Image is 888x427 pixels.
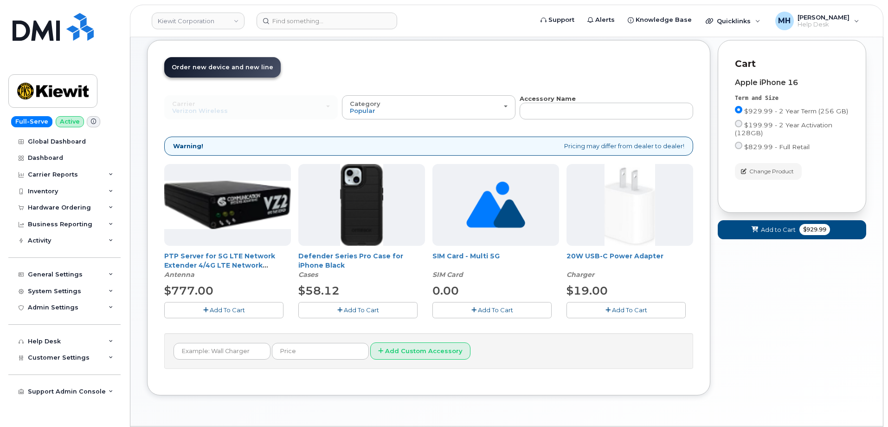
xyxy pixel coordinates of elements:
div: Defender Series Pro Case for iPhone Black [298,251,425,279]
em: Antenna [164,270,194,279]
span: Alerts [595,15,615,25]
button: Add To Cart [298,302,418,318]
span: [PERSON_NAME] [798,13,849,21]
span: Add To Cart [478,306,513,314]
span: 0.00 [432,284,459,297]
input: $829.99 - Full Retail [735,142,742,149]
strong: Warning! [173,142,203,151]
div: Melissa Hoye [769,12,866,30]
span: $829.99 - Full Retail [744,143,810,151]
a: Knowledge Base [621,11,698,29]
span: $929.99 - 2 Year Term (256 GB) [744,107,848,115]
span: $199.99 - 2 Year Activation (128GB) [735,121,832,137]
div: Apple iPhone 16 [735,79,849,87]
input: Example: Wall Charger [174,343,270,360]
em: SIM Card [432,270,463,279]
img: apple20w.jpg [605,164,655,246]
span: MH [778,15,791,26]
em: Cases [298,270,318,279]
button: Add to Cart $929.99 [718,220,866,239]
img: Casa_Sysem.png [164,181,291,229]
a: 20W USB-C Power Adapter [566,252,663,260]
span: $58.12 [298,284,340,297]
span: Popular [350,107,375,114]
a: Alerts [581,11,621,29]
span: Add To Cart [612,306,647,314]
em: Charger [566,270,594,279]
iframe: Messenger Launcher [848,387,881,420]
div: Quicklinks [699,12,767,30]
span: Knowledge Base [636,15,692,25]
div: Pricing may differ from dealer to dealer! [164,137,693,156]
a: PTP Server for 5G LTE Network Extender 4/4G LTE Network Extender 3 [164,252,275,279]
span: Quicklinks [717,17,751,25]
input: Find something... [257,13,397,29]
div: 20W USB-C Power Adapter [566,251,693,279]
strong: Accessory Name [520,95,576,102]
span: Category [350,100,380,107]
span: Help Desk [798,21,849,28]
input: Price [272,343,369,360]
button: Add To Cart [566,302,686,318]
span: Order new device and new line [172,64,273,71]
a: Support [534,11,581,29]
span: $929.99 [799,224,830,235]
a: Kiewit Corporation [152,13,245,29]
a: Defender Series Pro Case for iPhone Black [298,252,403,269]
span: Add To Cart [210,306,245,314]
span: $777.00 [164,284,213,297]
span: Support [548,15,574,25]
img: defenderiphone14.png [340,164,384,246]
span: Change Product [749,167,794,176]
button: Add Custom Accessory [370,342,470,360]
button: Add To Cart [432,302,552,318]
p: Cart [735,57,849,71]
img: no_image_found-2caef05468ed5679b831cfe6fc140e25e0c280774317ffc20a367ab7fd17291e.png [466,164,525,246]
div: PTP Server for 5G LTE Network Extender 4/4G LTE Network Extender 3 [164,251,291,279]
a: SIM Card - Multi 5G [432,252,500,260]
div: Term and Size [735,94,849,102]
input: $199.99 - 2 Year Activation (128GB) [735,120,742,127]
div: SIM Card - Multi 5G [432,251,559,279]
span: Add To Cart [344,306,379,314]
button: Add To Cart [164,302,283,318]
button: Category Popular [342,95,515,119]
input: $929.99 - 2 Year Term (256 GB) [735,106,742,113]
button: Change Product [735,163,802,179]
span: $19.00 [566,284,608,297]
span: Add to Cart [761,225,796,234]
